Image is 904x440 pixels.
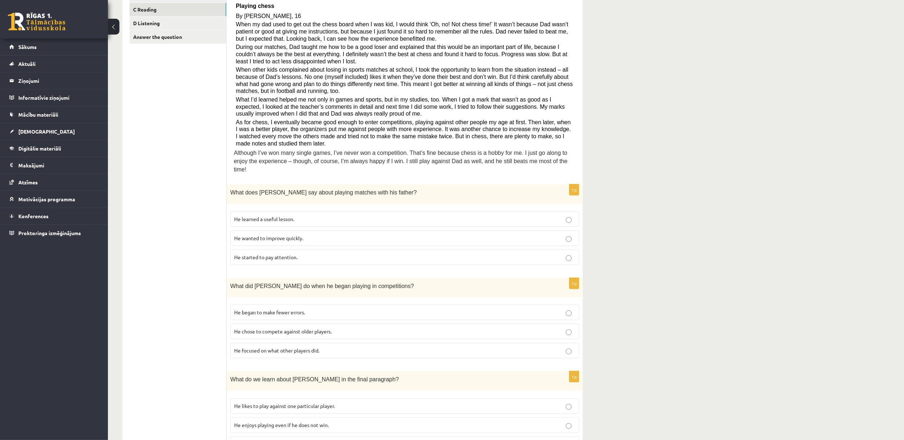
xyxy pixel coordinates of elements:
span: Aktuāli [18,60,36,67]
span: During our matches, Dad taught me how to be a good loser and explained that this would be an impo... [236,44,567,64]
input: He wanted to improve quickly. [566,236,572,242]
a: Answer the question [130,30,226,44]
a: Sākums [9,39,99,55]
span: [DEMOGRAPHIC_DATA] [18,128,75,135]
input: He chose to compete against older players. [566,329,572,335]
span: What does [PERSON_NAME] say about playing matches with his father? [230,189,417,196]
a: Informatīvie ziņojumi [9,89,99,106]
input: He focused on what other players did. [566,349,572,354]
a: Atzīmes [9,174,99,190]
span: Sākums [18,44,37,50]
a: Ziņojumi [9,72,99,89]
span: He focused on what other players did. [234,347,319,354]
font: Informatīvie ziņojumi [18,94,69,101]
a: Mācību materiāli [9,106,99,123]
p: 1p [569,184,579,196]
span: He learned a useful lesson. [234,216,294,222]
input: He enjoys playing even if he does not win. [566,423,572,429]
span: He started to pay attention. [234,254,297,260]
input: He began to make fewer errors. [566,310,572,316]
a: C Reading [130,3,226,16]
span: Proktoringa izmēģinājums [18,230,81,236]
p: 1p [569,278,579,289]
input: He learned a useful lesson. [566,217,572,223]
a: Motivācijas programma [9,191,99,207]
span: What do we learn about [PERSON_NAME] in the final paragraph? [230,376,399,382]
a: Proktoringa izmēģinājums [9,225,99,241]
a: Konferences [9,208,99,224]
a: Rīgas 1. Tālmācības vidusskola [8,13,65,31]
span: He began to make fewer errors. [234,309,305,315]
span: Motivācijas programma [18,196,75,202]
span: By [PERSON_NAME], 16 [236,13,301,19]
input: He started to pay attention. [566,255,572,261]
a: D Listening [130,17,226,30]
span: He enjoys playing even if he does not win. [234,422,329,428]
a: Maksājumi [9,157,99,174]
span: He likes to play against one particular player. [234,403,335,409]
input: He likes to play against one particular player. [566,404,572,410]
span: Atzīmes [18,179,38,185]
a: Digitālie materiāli [9,140,99,157]
font: Ziņojumi [18,77,39,84]
span: Mācību materiāli [18,111,58,118]
a: Aktuāli [9,55,99,72]
span: Although I’ve won many single games, I’ve never won a competition. That’s fine because chess is a... [234,150,568,172]
span: When my dad used to get out the chess board when I was kid, I would think ‘Oh, no! Not chess time... [236,21,568,41]
span: As for chess, I eventually became good enough to enter competitions, playing against other people... [236,119,571,147]
span: Digitālie materiāli [18,145,61,152]
p: 1p [569,371,579,382]
span: Konferences [18,213,49,219]
span: What did [PERSON_NAME] do when he began playing in competitions? [230,283,414,289]
span: When other kids complained about losing in sports matches at school, I took the opportunity to le... [236,67,573,94]
span: He wanted to improve quickly. [234,235,303,241]
a: [DEMOGRAPHIC_DATA] [9,123,99,140]
span: He chose to compete against older players. [234,328,332,335]
font: Maksājumi [18,162,44,169]
span: Playing chess [236,3,274,9]
span: What I’d learned helped me not only in games and sports, but in my studies, too. When I got a mar... [236,96,565,117]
